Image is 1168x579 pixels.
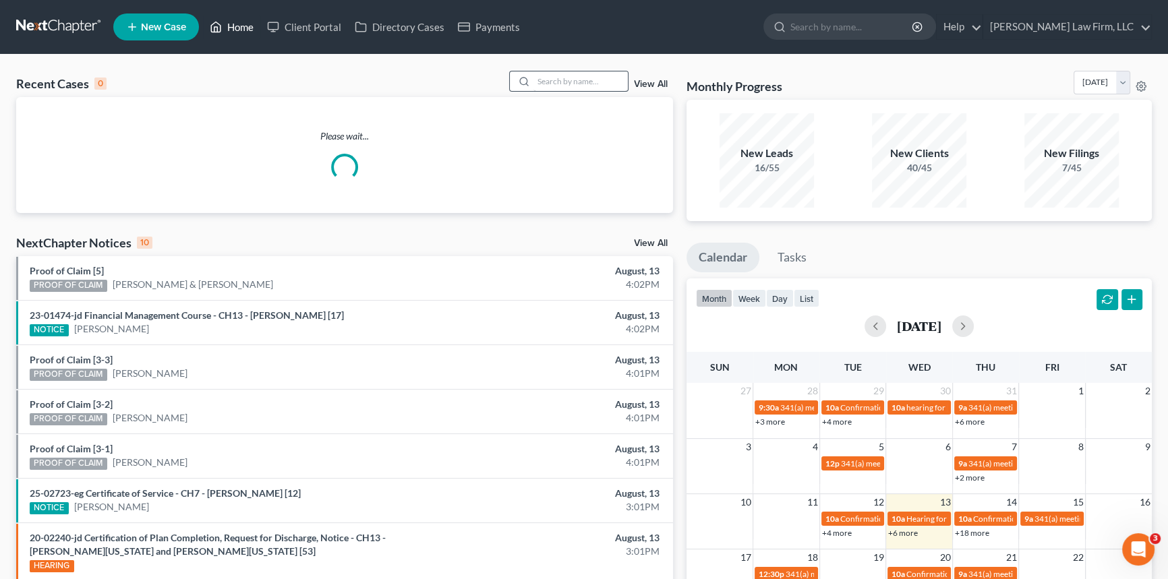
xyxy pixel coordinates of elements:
[113,367,187,380] a: [PERSON_NAME]
[459,367,660,380] div: 4:01PM
[732,289,766,307] button: week
[888,528,918,538] a: +6 more
[872,383,885,399] span: 29
[30,502,69,514] div: NOTICE
[806,549,819,566] span: 18
[30,560,74,572] div: HEARING
[822,528,852,538] a: +4 more
[30,324,69,336] div: NOTICE
[533,71,628,91] input: Search by name...
[955,417,985,427] a: +6 more
[958,458,967,468] span: 9a
[759,402,779,413] span: 9:30a
[30,369,107,381] div: PROOF OF CLAIM
[459,531,660,545] div: August, 13
[1024,161,1119,175] div: 7/45
[976,361,995,373] span: Thu
[822,417,852,427] a: +4 more
[806,494,819,510] span: 11
[739,549,753,566] span: 17
[906,514,1012,524] span: Hearing for [PERSON_NAME]
[744,439,753,455] span: 3
[459,398,660,411] div: August, 13
[687,243,759,272] a: Calendar
[806,383,819,399] span: 28
[955,473,985,483] a: +2 more
[840,514,1066,524] span: Confirmation Hearing for [PERSON_NAME] & [PERSON_NAME]
[137,237,152,249] div: 10
[30,532,386,557] a: 20-02240-jd Certification of Plan Completion, Request for Discharge, Notice - CH13 - [PERSON_NAME...
[30,398,113,410] a: Proof of Claim [3-2]
[766,289,794,307] button: day
[113,411,187,425] a: [PERSON_NAME]
[459,487,660,500] div: August, 13
[634,239,668,248] a: View All
[1144,439,1152,455] span: 9
[840,402,995,413] span: Confirmation Hearing for [PERSON_NAME]
[30,280,107,292] div: PROOF OF CLAIM
[1122,533,1155,566] iframe: Intercom live chat
[459,309,660,322] div: August, 13
[1110,361,1127,373] span: Sat
[944,439,952,455] span: 6
[459,545,660,558] div: 3:01PM
[872,161,966,175] div: 40/45
[825,514,839,524] span: 10a
[872,494,885,510] span: 12
[780,402,982,413] span: 341(a) meeting for [PERSON_NAME] & [PERSON_NAME]
[459,442,660,456] div: August, 13
[939,494,952,510] span: 13
[1072,494,1085,510] span: 15
[74,322,149,336] a: [PERSON_NAME]
[1072,549,1085,566] span: 22
[459,322,660,336] div: 4:02PM
[906,402,1010,413] span: hearing for [PERSON_NAME]
[1005,383,1018,399] span: 31
[892,402,905,413] span: 10a
[844,361,861,373] span: Tue
[30,413,107,425] div: PROOF OF CLAIM
[765,243,819,272] a: Tasks
[739,494,753,510] span: 10
[1024,514,1033,524] span: 9a
[113,456,187,469] a: [PERSON_NAME]
[973,514,1137,524] span: Confirmation Hearing for La [PERSON_NAME]
[872,549,885,566] span: 19
[968,458,1099,468] span: 341(a) meeting for [PERSON_NAME]
[939,383,952,399] span: 30
[459,411,660,425] div: 4:01PM
[794,289,819,307] button: list
[759,569,784,579] span: 12:30p
[811,439,819,455] span: 4
[74,500,149,514] a: [PERSON_NAME]
[906,569,1049,579] span: Confirmation Date for [PERSON_NAME]
[451,15,527,39] a: Payments
[1150,533,1161,544] span: 3
[459,353,660,367] div: August, 13
[825,458,840,468] span: 12p
[30,487,301,499] a: 25-02723-eg Certificate of Service - CH7 - [PERSON_NAME] [12]
[897,319,941,333] h2: [DATE]
[30,443,113,454] a: Proof of Claim [3-1]
[459,264,660,278] div: August, 13
[30,458,107,470] div: PROOF OF CLAIM
[825,402,839,413] span: 10a
[30,354,113,365] a: Proof of Claim [3-3]
[937,15,982,39] a: Help
[720,161,814,175] div: 16/55
[459,278,660,291] div: 4:02PM
[459,456,660,469] div: 4:01PM
[955,528,989,538] a: +18 more
[1138,494,1152,510] span: 16
[16,235,152,251] div: NextChapter Notices
[786,569,916,579] span: 341(a) meeting for [PERSON_NAME]
[1034,514,1165,524] span: 341(a) meeting for [PERSON_NAME]
[1045,361,1059,373] span: Fri
[16,129,673,143] p: Please wait...
[755,417,785,427] a: +3 more
[687,78,782,94] h3: Monthly Progress
[892,514,905,524] span: 10a
[939,549,952,566] span: 20
[1005,494,1018,510] span: 14
[739,383,753,399] span: 27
